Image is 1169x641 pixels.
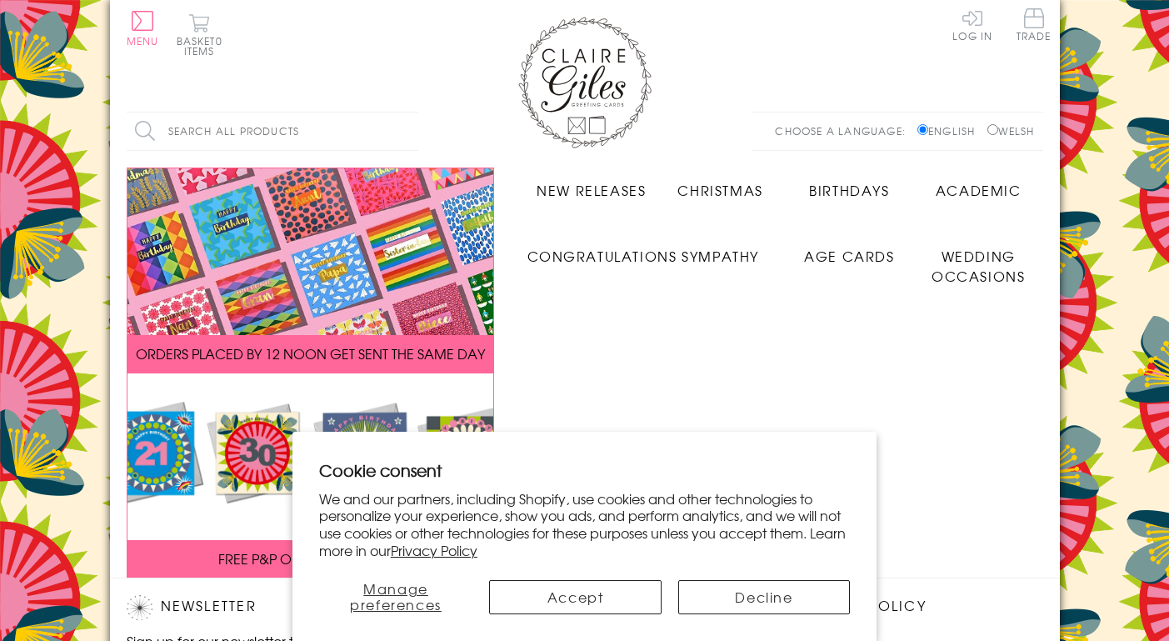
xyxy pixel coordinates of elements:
[127,33,159,48] span: Menu
[136,343,485,363] span: ORDERS PLACED BY 12 NOON GET SENT THE SAME DAY
[1017,8,1052,41] span: Trade
[527,168,657,200] a: New Releases
[914,168,1043,200] a: Academic
[775,123,914,138] p: Choose a language:
[785,168,914,200] a: Birthdays
[917,123,983,138] label: English
[677,180,762,200] span: Christmas
[1017,8,1052,44] a: Trade
[402,113,418,150] input: Search
[184,33,222,58] span: 0 items
[518,17,652,148] img: Claire Giles Greetings Cards
[319,490,851,559] p: We and our partners, including Shopify, use cookies and other technologies to personalize your ex...
[127,595,410,620] h2: Newsletter
[952,8,992,41] a: Log In
[932,246,1025,286] span: Wedding Occasions
[489,580,661,614] button: Accept
[537,180,646,200] span: New Releases
[656,168,785,200] a: Christmas
[350,578,442,614] span: Manage preferences
[127,11,159,46] button: Menu
[917,124,928,135] input: English
[391,540,477,560] a: Privacy Policy
[527,233,677,266] a: Congratulations
[319,580,473,614] button: Manage preferences
[656,233,785,266] a: Sympathy
[936,180,1022,200] span: Academic
[804,246,894,266] span: Age Cards
[785,233,914,266] a: Age Cards
[319,458,851,482] h2: Cookie consent
[678,580,850,614] button: Decline
[809,180,889,200] span: Birthdays
[177,13,222,56] button: Basket0 items
[987,123,1035,138] label: Welsh
[682,246,759,266] span: Sympathy
[218,548,402,568] span: FREE P&P ON ALL UK ORDERS
[127,113,418,150] input: Search all products
[987,124,998,135] input: Welsh
[914,233,1043,286] a: Wedding Occasions
[527,246,677,266] span: Congratulations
